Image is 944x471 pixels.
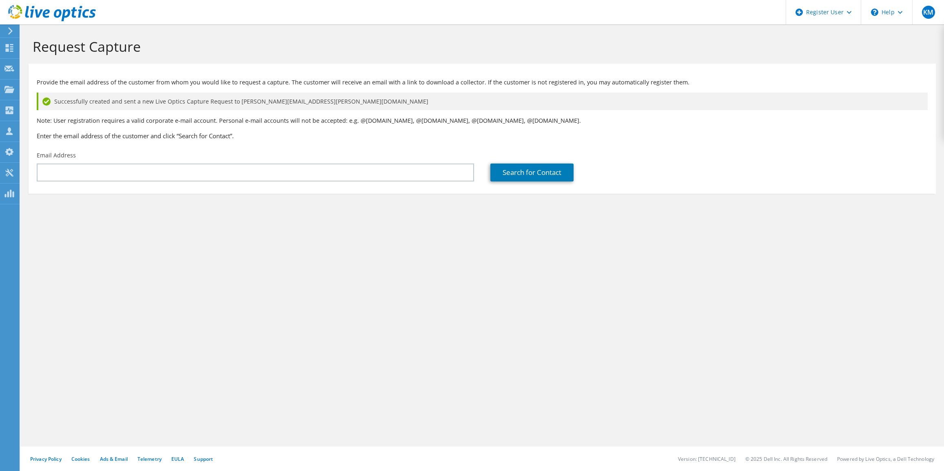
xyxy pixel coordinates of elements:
[33,38,928,55] h1: Request Capture
[37,151,76,159] label: Email Address
[745,456,827,462] li: © 2025 Dell Inc. All Rights Reserved
[100,456,128,462] a: Ads & Email
[37,131,928,140] h3: Enter the email address of the customer and click “Search for Contact”.
[37,116,928,125] p: Note: User registration requires a valid corporate e-mail account. Personal e-mail accounts will ...
[137,456,162,462] a: Telemetry
[490,164,574,181] a: Search for Contact
[54,97,428,106] span: Successfully created and sent a new Live Optics Capture Request to [PERSON_NAME][EMAIL_ADDRESS][P...
[71,456,90,462] a: Cookies
[171,456,184,462] a: EULA
[194,456,213,462] a: Support
[30,456,62,462] a: Privacy Policy
[922,6,935,19] span: KM
[871,9,878,16] svg: \n
[678,456,736,462] li: Version: [TECHNICAL_ID]
[37,78,928,87] p: Provide the email address of the customer from whom you would like to request a capture. The cust...
[837,456,934,462] li: Powered by Live Optics, a Dell Technology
